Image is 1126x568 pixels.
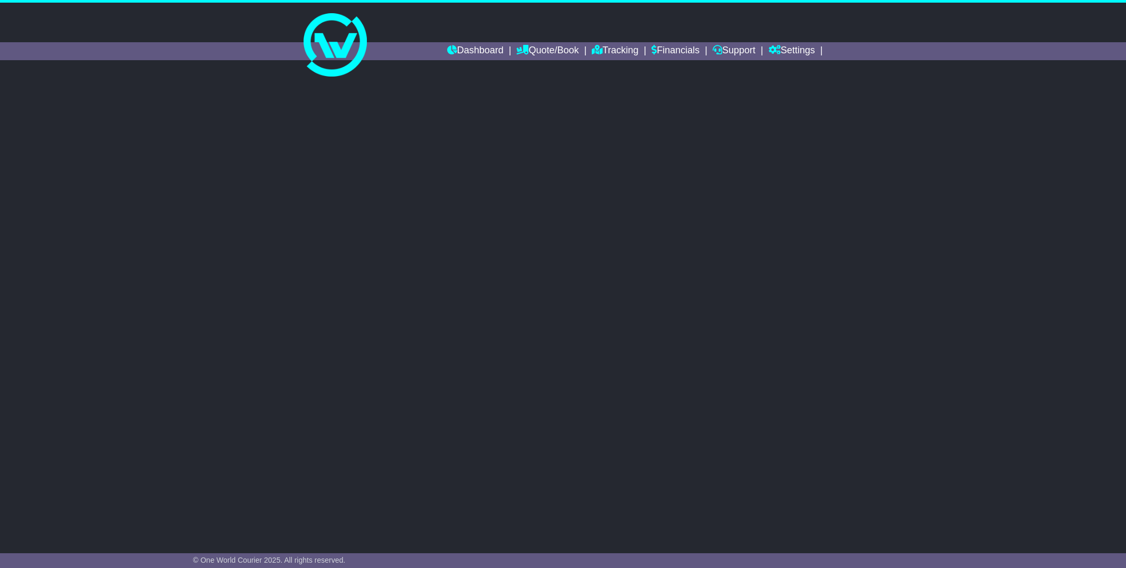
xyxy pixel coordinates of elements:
[447,42,504,60] a: Dashboard
[592,42,638,60] a: Tracking
[516,42,579,60] a: Quote/Book
[713,42,755,60] a: Support
[769,42,815,60] a: Settings
[193,556,346,564] span: © One World Courier 2025. All rights reserved.
[651,42,699,60] a: Financials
